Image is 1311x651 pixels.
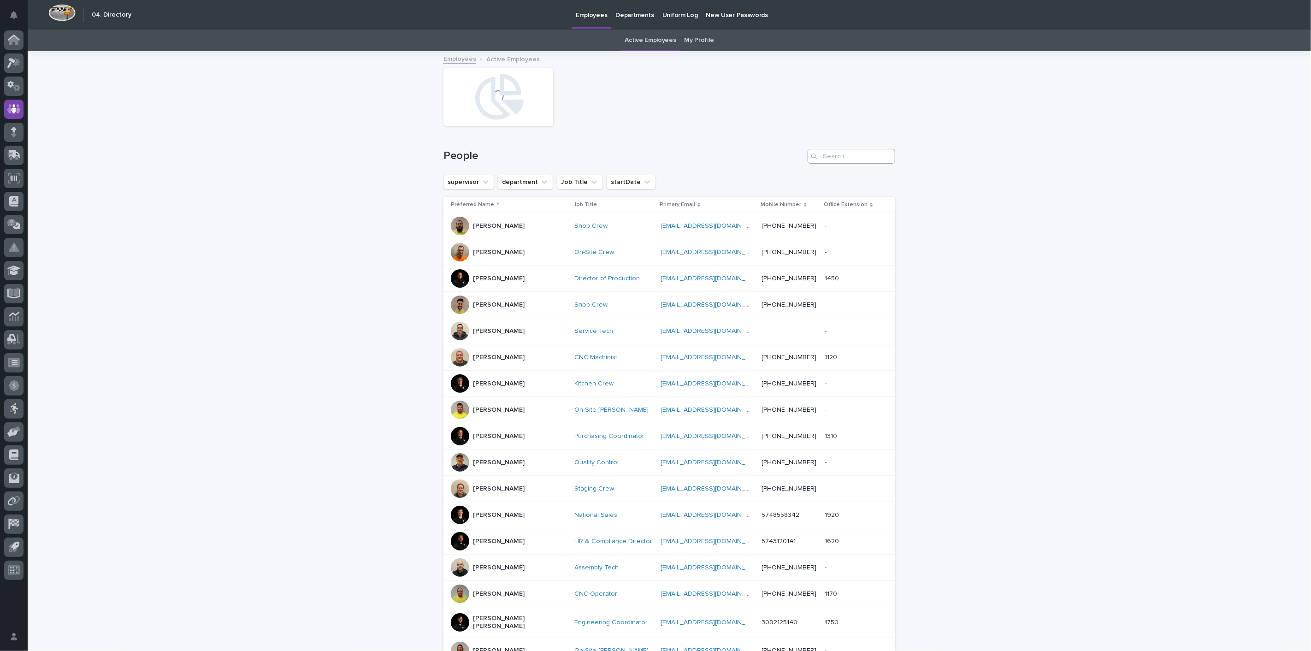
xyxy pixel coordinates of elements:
a: Active Employees [625,30,676,51]
button: department [498,175,553,189]
p: [PERSON_NAME] [473,222,525,230]
tr: [PERSON_NAME]CNC Machinist [EMAIL_ADDRESS][DOMAIN_NAME] [PHONE_NUMBER]11201120 [443,344,895,371]
a: My Profile [685,30,714,51]
a: Kitchen Crew [574,380,614,388]
p: Mobile Number [761,200,802,210]
p: [PERSON_NAME] [473,406,525,414]
button: supervisor [443,175,494,189]
p: [PERSON_NAME] [PERSON_NAME] [473,615,565,630]
a: [EMAIL_ADDRESS][DOMAIN_NAME] [661,380,765,387]
p: [PERSON_NAME] [473,327,525,335]
button: Notifications [4,6,24,25]
input: Search [808,149,895,164]
h2: 04. Directory [92,11,131,19]
a: Shop Crew [574,222,608,230]
a: [PHONE_NUMBER] [762,591,817,597]
a: Quality Control [574,459,619,467]
tr: [PERSON_NAME]On-Site [PERSON_NAME] [EMAIL_ADDRESS][DOMAIN_NAME] [PHONE_NUMBER]-- [443,397,895,423]
a: [PHONE_NUMBER] [762,354,817,361]
tr: [PERSON_NAME]National Sales [EMAIL_ADDRESS][DOMAIN_NAME] 574855834219201920 [443,502,895,528]
p: [PERSON_NAME] [473,511,525,519]
p: Preferred Name [451,200,494,210]
a: Service Tech [574,327,613,335]
a: [EMAIL_ADDRESS][DOMAIN_NAME] [661,407,765,413]
a: [EMAIL_ADDRESS][DOMAIN_NAME] [661,512,765,518]
tr: [PERSON_NAME]Service Tech [EMAIL_ADDRESS][DOMAIN_NAME] -- [443,318,895,344]
p: Office Extension [824,200,868,210]
a: National Sales [574,511,617,519]
p: [PERSON_NAME] [473,354,525,361]
p: Job Title [573,200,597,210]
a: CNC Operator [574,590,617,598]
tr: [PERSON_NAME]Kitchen Crew [EMAIL_ADDRESS][DOMAIN_NAME] [PHONE_NUMBER]-- [443,371,895,397]
p: 1450 [825,273,841,283]
a: [PHONE_NUMBER] [762,223,817,229]
a: [EMAIL_ADDRESS][DOMAIN_NAME] [661,328,765,334]
a: [EMAIL_ADDRESS][DOMAIN_NAME] [661,538,765,544]
a: Shop Crew [574,301,608,309]
p: - [825,562,828,572]
p: [PERSON_NAME] [473,538,525,545]
tr: [PERSON_NAME]Assembly Tech [EMAIL_ADDRESS][DOMAIN_NAME] [PHONE_NUMBER]-- [443,555,895,581]
a: [PHONE_NUMBER] [762,249,817,255]
a: 5748558342 [762,512,800,518]
a: Purchasing Coordinator [574,432,644,440]
a: Employees [443,53,476,64]
p: [PERSON_NAME] [473,275,525,283]
p: [PERSON_NAME] [473,564,525,572]
a: [PHONE_NUMBER] [762,459,817,466]
p: - [825,404,828,414]
p: - [825,220,828,230]
tr: [PERSON_NAME]On-Site Crew [EMAIL_ADDRESS][DOMAIN_NAME] [PHONE_NUMBER]-- [443,239,895,266]
a: 3092125140 [762,619,798,626]
p: [PERSON_NAME] [473,459,525,467]
a: [EMAIL_ADDRESS][DOMAIN_NAME] [661,302,765,308]
p: Primary Email [660,200,695,210]
p: 1920 [825,509,841,519]
a: [EMAIL_ADDRESS][DOMAIN_NAME] [661,275,765,282]
a: CNC Machinist [574,354,617,361]
a: [EMAIL_ADDRESS][DOMAIN_NAME] [661,619,765,626]
p: Active Employees [486,53,540,64]
a: HR & Compliance Director [574,538,652,545]
p: [PERSON_NAME] [473,301,525,309]
tr: [PERSON_NAME]CNC Operator [EMAIL_ADDRESS][DOMAIN_NAME] [PHONE_NUMBER]11701170 [443,581,895,607]
p: - [825,378,828,388]
p: 1170 [825,588,839,598]
a: [PHONE_NUMBER] [762,433,817,439]
p: 1620 [825,536,841,545]
p: [PERSON_NAME] [473,432,525,440]
div: Notifications [12,11,24,26]
p: 1750 [825,617,840,627]
p: - [825,325,828,335]
a: On-Site [PERSON_NAME] [574,406,649,414]
tr: [PERSON_NAME]Quality Control [EMAIL_ADDRESS][DOMAIN_NAME] [PHONE_NUMBER]-- [443,450,895,476]
a: [EMAIL_ADDRESS][DOMAIN_NAME] [661,591,765,597]
a: [EMAIL_ADDRESS][DOMAIN_NAME] [661,459,765,466]
a: Engineering Coordinator [574,619,648,627]
tr: [PERSON_NAME]Staging Crew [EMAIL_ADDRESS][DOMAIN_NAME] [PHONE_NUMBER]-- [443,476,895,502]
a: [PHONE_NUMBER] [762,380,817,387]
p: [PERSON_NAME] [473,485,525,493]
a: On-Site Crew [574,249,614,256]
p: [PERSON_NAME] [473,380,525,388]
a: [EMAIL_ADDRESS][DOMAIN_NAME] [661,485,765,492]
tr: [PERSON_NAME]Shop Crew [EMAIL_ADDRESS][DOMAIN_NAME] [PHONE_NUMBER]-- [443,292,895,318]
button: startDate [607,175,656,189]
a: Director of Production [574,275,640,283]
tr: [PERSON_NAME] [PERSON_NAME]Engineering Coordinator [EMAIL_ADDRESS][DOMAIN_NAME] 309212514017501750 [443,607,895,638]
a: [EMAIL_ADDRESS][DOMAIN_NAME] [661,249,765,255]
p: [PERSON_NAME] [473,590,525,598]
a: [PHONE_NUMBER] [762,275,817,282]
a: [EMAIL_ADDRESS][DOMAIN_NAME] [661,564,765,571]
p: [PERSON_NAME] [473,249,525,256]
a: [EMAIL_ADDRESS][DOMAIN_NAME] [661,433,765,439]
tr: [PERSON_NAME]Director of Production [EMAIL_ADDRESS][DOMAIN_NAME] [PHONE_NUMBER]14501450 [443,266,895,292]
tr: [PERSON_NAME]Shop Crew [EMAIL_ADDRESS][DOMAIN_NAME] [PHONE_NUMBER]-- [443,213,895,239]
a: Assembly Tech [574,564,619,572]
p: - [825,483,828,493]
a: [PHONE_NUMBER] [762,302,817,308]
h1: People [443,149,804,163]
p: 1310 [825,431,839,440]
